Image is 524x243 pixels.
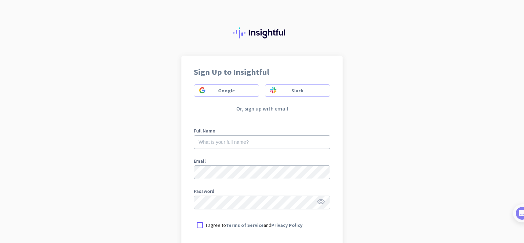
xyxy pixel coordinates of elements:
p: Or, sign up with email [194,105,330,112]
label: Email [194,159,330,163]
label: Full Name [194,128,330,133]
p: I agree to and [206,222,302,229]
label: Password [194,189,330,194]
img: Sign in using slack [270,87,276,93]
img: Sign in using google [199,87,205,93]
a: Terms of Service [226,222,264,228]
a: Privacy Policy [271,222,302,228]
h2: Sign Up to Insightful [194,68,330,76]
input: What is your full name? [194,135,330,149]
i: visibility [317,198,325,206]
img: Insightful [233,27,291,38]
span: Google [218,87,235,94]
button: Sign in using slackSlack [265,84,330,97]
button: Sign in using googleGoogle [194,84,259,97]
span: Slack [291,87,303,94]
